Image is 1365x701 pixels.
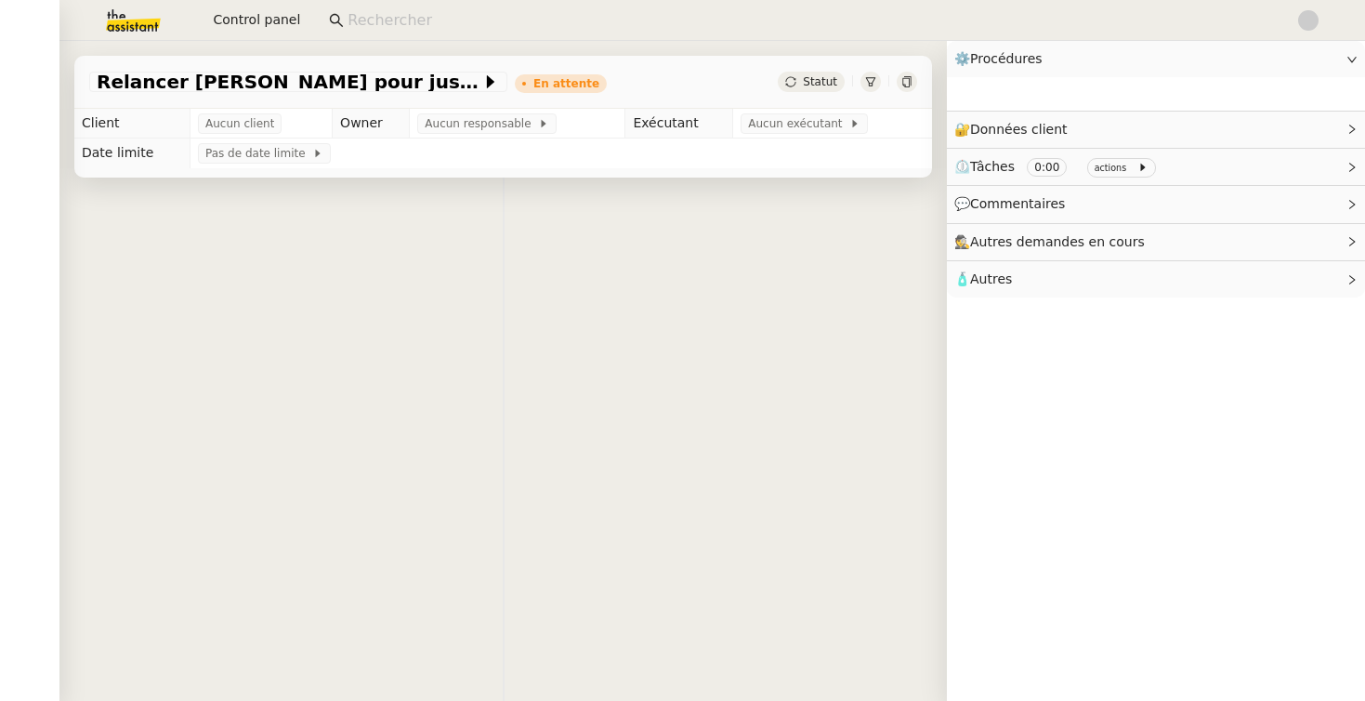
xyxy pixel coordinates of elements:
[97,73,481,91] span: Relancer [PERSON_NAME] pour justificatif Eurostar
[947,186,1365,222] div: 💬Commentaires
[533,78,599,89] div: En attente
[205,114,274,133] span: Aucun client
[333,109,410,139] td: Owner
[947,112,1365,148] div: 🔐Données client
[947,41,1365,77] div: ⚙️Procédures
[205,144,312,163] span: Pas de date limite
[954,119,1075,140] span: 🔐
[970,271,1012,286] span: Autres
[947,224,1365,260] div: 🕵️Autres demandes en cours
[954,48,1051,70] span: ⚙️
[954,196,1073,211] span: 💬
[1027,158,1067,177] nz-tag: 0:00
[425,114,538,133] span: Aucun responsable
[947,261,1365,298] div: 🧴Autres
[74,139,190,168] td: Date limite
[970,159,1015,174] span: Tâches
[74,109,190,139] td: Client
[970,122,1068,137] span: Données client
[1095,163,1127,173] small: actions
[954,271,1012,286] span: 🧴
[954,159,1163,174] span: ⏲️
[198,7,311,33] button: Control panel
[954,234,1153,249] span: 🕵️
[348,8,1277,33] input: Rechercher
[625,109,733,139] td: Exécutant
[970,51,1043,66] span: Procédures
[970,234,1145,249] span: Autres demandes en cours
[748,114,849,133] span: Aucun exécutant
[803,75,837,88] span: Statut
[213,9,300,31] span: Control panel
[947,149,1365,185] div: ⏲️Tâches 0:00 actions
[970,196,1065,211] span: Commentaires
